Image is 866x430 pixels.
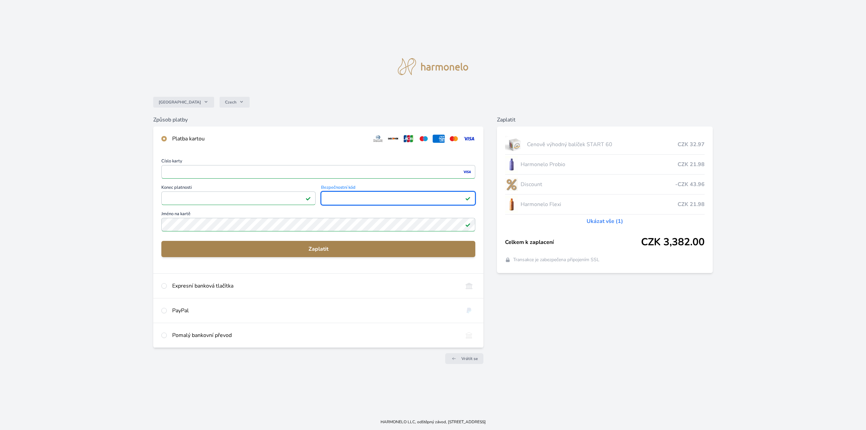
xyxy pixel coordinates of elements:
[161,212,475,218] span: Jméno na kartě
[448,135,460,143] img: mc.svg
[220,97,250,108] button: Czech
[387,135,400,143] img: discover.svg
[505,176,518,193] img: discount-lo.png
[463,135,475,143] img: visa.svg
[372,135,384,143] img: diners.svg
[463,282,475,290] img: onlineBanking_CZ.svg
[159,99,201,105] span: [GEOGRAPHIC_DATA]
[172,135,366,143] div: Platba kartou
[675,180,705,188] span: -CZK 43.96
[172,307,457,315] div: PayPal
[172,282,457,290] div: Expresní banková tlačítka
[587,217,623,225] a: Ukázat vše (1)
[513,256,599,263] span: Transakce je zabezpečena připojením SSL
[398,58,468,75] img: logo.svg
[324,194,472,203] iframe: Iframe pro bezpečnostní kód
[678,200,705,208] span: CZK 21.98
[461,356,478,361] span: Vrátit se
[417,135,430,143] img: maestro.svg
[521,200,677,208] span: Harmonelo Flexi
[505,136,524,153] img: start.jpg
[497,116,712,124] h6: Zaplatit
[445,353,483,364] a: Vrátit se
[463,307,475,315] img: paypal.svg
[678,160,705,168] span: CZK 21.98
[641,236,705,248] span: CZK 3,382.00
[433,135,445,143] img: amex.svg
[465,196,471,201] img: Platné pole
[305,196,311,201] img: Platné pole
[505,238,641,246] span: Celkem k zaplacení
[225,99,236,105] span: Czech
[161,241,475,257] button: Zaplatit
[678,140,705,149] span: CZK 32.97
[161,218,475,231] input: Jméno na kartěPlatné pole
[465,222,471,227] img: Platné pole
[402,135,415,143] img: jcb.svg
[164,167,472,177] iframe: Iframe pro číslo karty
[462,169,472,175] img: visa
[463,331,475,339] img: bankTransfer_IBAN.svg
[167,245,470,253] span: Zaplatit
[153,97,214,108] button: [GEOGRAPHIC_DATA]
[505,156,518,173] img: CLEAN_PROBIO_se_stinem_x-lo.jpg
[164,194,313,203] iframe: Iframe pro datum vypršení platnosti
[172,331,457,339] div: Pomalý bankovní převod
[161,159,475,165] span: Číslo karty
[527,140,678,149] span: Cenově výhodný balíček START 60
[321,185,475,191] span: Bezpečnostní kód
[521,180,675,188] span: Discount
[505,196,518,213] img: CLEAN_FLEXI_se_stinem_x-hi_(1)-lo.jpg
[521,160,677,168] span: Harmonelo Probio
[161,185,316,191] span: Konec platnosti
[153,116,483,124] h6: Způsob platby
